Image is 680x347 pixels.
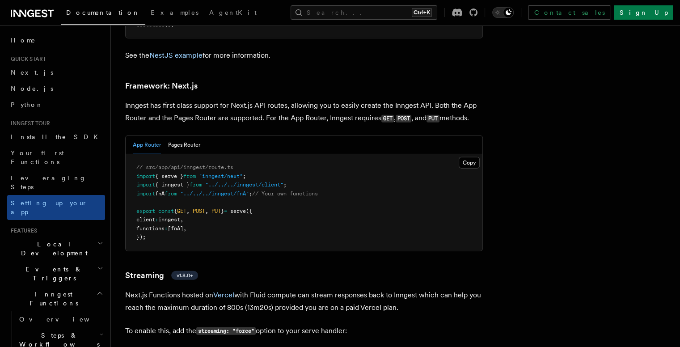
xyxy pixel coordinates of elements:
span: Next.js [11,69,53,76]
span: , [180,216,183,223]
button: Events & Triggers [7,261,105,286]
span: // src/app/api/inngest/route.ts [136,164,233,170]
span: , [186,208,190,214]
span: ; [249,190,252,197]
span: const [158,208,174,214]
span: { inngest } [155,182,190,188]
button: Local Development [7,236,105,261]
a: Your first Functions [7,145,105,170]
span: "../../../inngest/fnA" [180,190,249,197]
span: Inngest tour [7,120,50,127]
a: Streamingv1.8.0+ [125,269,198,282]
span: = [224,208,227,214]
span: from [190,182,202,188]
a: Node.js [7,80,105,97]
a: Next.js [7,64,105,80]
span: ({ [246,208,252,214]
span: v1.8.0+ [177,272,193,279]
span: POST [193,208,205,214]
span: from [183,173,196,179]
span: { serve } [155,173,183,179]
span: AgentKit [209,9,257,16]
a: Leveraging Steps [7,170,105,195]
a: NestJS example [149,51,203,59]
a: Home [7,32,105,48]
span: Python [11,101,43,108]
a: Contact sales [528,5,610,20]
span: Quick start [7,55,46,63]
a: Framework: Next.js [125,80,198,92]
span: Your first Functions [11,149,64,165]
span: PUT [211,208,221,214]
button: Search...Ctrl+K [291,5,437,20]
p: Next.js Functions hosted on with Fluid compute can stream responses back to Inngest which can hel... [125,289,483,314]
span: , [183,225,186,232]
span: from [165,190,177,197]
a: Python [7,97,105,113]
span: Inngest Functions [7,290,97,308]
button: Copy [459,157,480,169]
span: serve [230,208,246,214]
a: Sign Up [614,5,673,20]
span: (); [165,21,174,28]
code: streaming: "force" [196,327,256,335]
a: Install the SDK [7,129,105,145]
button: Pages Router [168,136,200,154]
span: ; [243,173,246,179]
a: Examples [145,3,204,24]
a: AgentKit [204,3,262,24]
code: PUT [427,115,439,123]
button: Toggle dark mode [492,7,514,18]
span: Events & Triggers [7,265,97,283]
span: "inngest/next" [199,173,243,179]
span: } [221,208,224,214]
span: import [136,182,155,188]
a: Documentation [61,3,145,25]
p: Inngest has first class support for Next.js API routes, allowing you to easily create the Inngest... [125,99,483,125]
code: POST [396,115,411,123]
a: Setting up your app [7,195,105,220]
button: App Router [133,136,161,154]
span: fnA [155,190,165,197]
span: Leveraging Steps [11,174,86,190]
button: Inngest Functions [7,286,105,311]
span: Features [7,227,37,234]
span: "../../../inngest/client" [205,182,283,188]
span: Examples [151,9,199,16]
span: inngest [158,216,180,223]
span: import [136,173,155,179]
code: GET [381,115,394,123]
p: To enable this, add the option to your serve handler: [125,325,483,338]
p: See the for more information. [125,49,483,62]
a: Vercel [213,291,234,299]
span: : [165,225,168,232]
span: GET [177,208,186,214]
a: Overview [16,311,105,327]
span: Setting up your app [11,199,88,216]
span: , [205,208,208,214]
kbd: Ctrl+K [412,8,432,17]
span: import [136,190,155,197]
span: Documentation [66,9,140,16]
span: [fnA] [168,225,183,232]
span: export [136,208,155,214]
span: client [136,216,155,223]
span: functions [136,225,165,232]
span: }); [136,234,146,240]
span: Local Development [7,240,97,258]
span: Overview [19,316,111,323]
span: Home [11,36,36,45]
span: bootstrap [136,21,165,28]
span: Node.js [11,85,53,92]
span: Install the SDK [11,133,103,140]
span: : [155,216,158,223]
span: ; [283,182,287,188]
span: // Your own functions [252,190,318,197]
span: { [174,208,177,214]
